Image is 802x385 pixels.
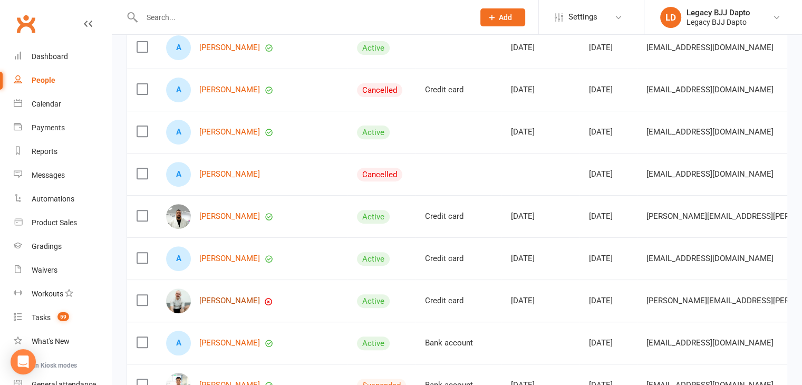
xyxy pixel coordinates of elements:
[32,52,68,61] div: Dashboard
[14,163,111,187] a: Messages
[425,254,492,263] div: Credit card
[425,85,492,94] div: Credit card
[166,120,191,145] div: Alexander
[32,76,55,84] div: People
[199,43,260,52] a: [PERSON_NAME]
[357,83,402,97] div: Cancelled
[480,8,525,26] button: Add
[14,306,111,330] a: Tasks 59
[14,235,111,258] a: Gradings
[646,80,774,100] span: [EMAIL_ADDRESS][DOMAIN_NAME]
[199,254,260,263] a: [PERSON_NAME]
[511,296,570,305] div: [DATE]
[425,296,492,305] div: Credit card
[199,339,260,348] a: [PERSON_NAME]
[166,331,191,355] div: Andrew
[589,212,627,221] div: [DATE]
[199,128,260,137] a: [PERSON_NAME]
[568,5,597,29] span: Settings
[13,11,39,37] a: Clubworx
[511,85,570,94] div: [DATE]
[139,10,467,25] input: Search...
[357,252,390,266] div: Active
[646,333,774,353] span: [EMAIL_ADDRESS][DOMAIN_NAME]
[32,147,57,156] div: Reports
[357,294,390,308] div: Active
[32,266,57,274] div: Waivers
[32,290,63,298] div: Workouts
[199,212,260,221] a: [PERSON_NAME]
[687,8,750,17] div: Legacy BJJ Dapto
[32,100,61,108] div: Calendar
[14,92,111,116] a: Calendar
[14,330,111,353] a: What's New
[357,126,390,139] div: Active
[499,13,512,22] span: Add
[589,339,627,348] div: [DATE]
[32,242,62,251] div: Gradings
[14,116,111,140] a: Payments
[646,248,774,268] span: [EMAIL_ADDRESS][DOMAIN_NAME]
[166,288,191,313] img: Andrew
[425,339,492,348] div: Bank account
[14,45,111,69] a: Dashboard
[14,211,111,235] a: Product Sales
[32,123,65,132] div: Payments
[32,218,77,227] div: Product Sales
[589,170,627,179] div: [DATE]
[199,170,260,179] a: [PERSON_NAME]
[357,210,390,224] div: Active
[425,212,492,221] div: Credit card
[646,164,774,184] span: [EMAIL_ADDRESS][DOMAIN_NAME]
[589,128,627,137] div: [DATE]
[14,187,111,211] a: Automations
[511,212,570,221] div: [DATE]
[166,246,191,271] div: Ana
[166,204,191,229] img: Allan
[166,162,191,187] div: Alexander
[589,296,627,305] div: [DATE]
[646,37,774,57] span: [EMAIL_ADDRESS][DOMAIN_NAME]
[14,282,111,306] a: Workouts
[589,254,627,263] div: [DATE]
[511,43,570,52] div: [DATE]
[357,336,390,350] div: Active
[646,122,774,142] span: [EMAIL_ADDRESS][DOMAIN_NAME]
[11,349,36,374] div: Open Intercom Messenger
[357,41,390,55] div: Active
[166,35,191,60] div: Aidan
[199,296,260,305] a: [PERSON_NAME]
[357,168,402,181] div: Cancelled
[687,17,750,27] div: Legacy BJJ Dapto
[57,312,69,321] span: 59
[32,171,65,179] div: Messages
[32,337,70,345] div: What's New
[511,254,570,263] div: [DATE]
[14,69,111,92] a: People
[511,128,570,137] div: [DATE]
[32,313,51,322] div: Tasks
[14,140,111,163] a: Reports
[14,258,111,282] a: Waivers
[166,78,191,102] div: Alex
[199,85,260,94] a: [PERSON_NAME]
[589,43,627,52] div: [DATE]
[32,195,74,203] div: Automations
[589,85,627,94] div: [DATE]
[660,7,681,28] div: LD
